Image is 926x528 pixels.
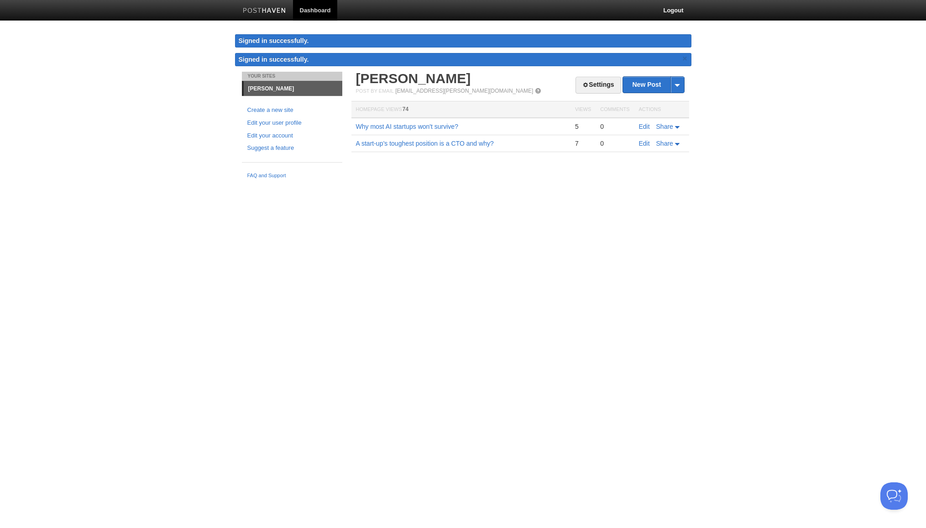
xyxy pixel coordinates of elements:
div: 7 [575,139,591,148]
a: Create a new site [247,106,337,115]
div: 5 [575,122,591,131]
a: × [681,53,689,64]
a: Edit [639,140,650,147]
img: Posthaven-bar [243,8,286,15]
a: Settings [575,77,621,94]
a: A start-up’s toughest position is a CTO and why? [356,140,494,147]
a: Why most AI startups won't survive? [356,123,458,130]
a: Edit your user profile [247,118,337,128]
li: Your Sites [242,72,342,81]
a: [PERSON_NAME] [244,81,342,96]
a: New Post [623,77,684,93]
div: 0 [600,139,629,148]
a: Suggest a feature [247,143,337,153]
span: Signed in successfully. [239,56,309,63]
th: Views [570,101,596,118]
th: Comments [596,101,634,118]
iframe: Help Scout Beacon - Open [880,482,908,510]
span: 74 [403,106,408,112]
th: Actions [634,101,689,118]
div: 0 [600,122,629,131]
th: Homepage Views [351,101,570,118]
a: Edit [639,123,650,130]
a: Edit your account [247,131,337,141]
a: [EMAIL_ADDRESS][PERSON_NAME][DOMAIN_NAME] [395,88,533,94]
span: Share [656,123,673,130]
span: Post by Email [356,88,394,94]
span: Share [656,140,673,147]
a: [PERSON_NAME] [356,71,471,86]
div: Signed in successfully. [235,34,691,48]
a: FAQ and Support [247,172,337,180]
